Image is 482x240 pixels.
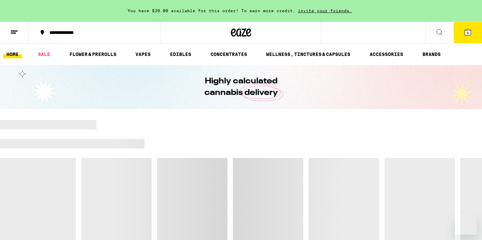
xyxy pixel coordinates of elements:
a: SALE [35,50,53,58]
button: 5 [454,22,482,43]
a: BRANDS [419,50,444,58]
a: VAPES [132,50,154,58]
span: You have $20.00 available for this order! To earn more credit, [128,8,295,13]
iframe: Button to launch messaging window [455,213,477,235]
span: invite your friends. [295,8,354,13]
a: FLOWER & PREROLLS [66,50,120,58]
a: CONCENTRATES [207,50,250,58]
span: 5 [467,31,469,35]
h1: Highly calculated cannabis delivery [185,76,297,99]
a: EDIBLES [167,50,195,58]
a: WELLNESS, TINCTURES & CAPSULES [263,50,354,58]
a: HOME [3,50,22,58]
a: ACCESSORIES [366,50,407,58]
